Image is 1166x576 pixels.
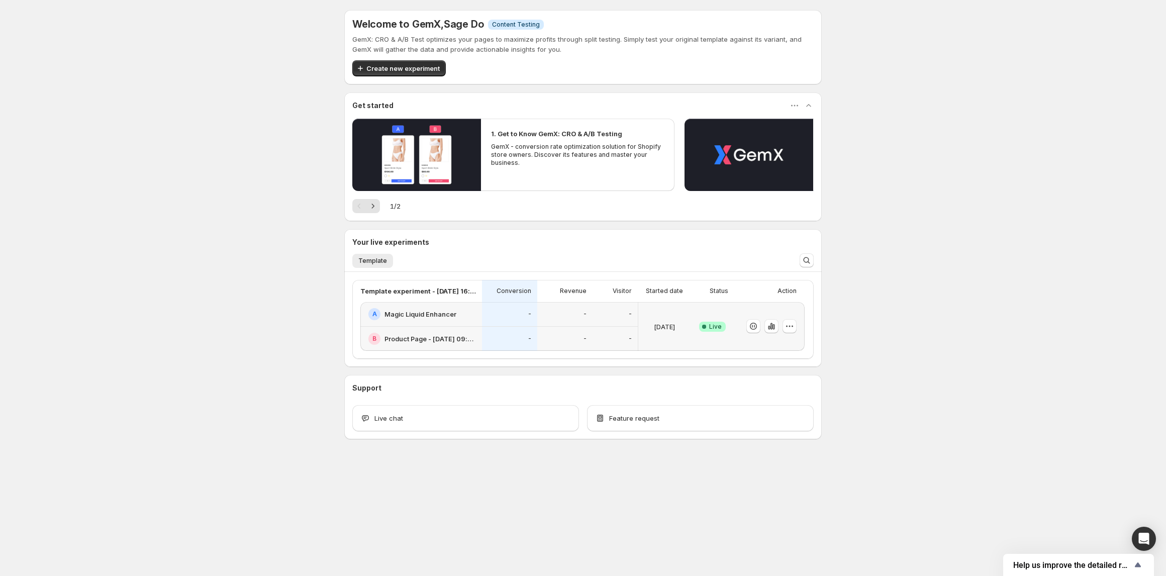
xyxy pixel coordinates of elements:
p: - [629,310,632,318]
nav: Pagination [352,199,380,213]
p: - [528,310,531,318]
h2: 1. Get to Know GemX: CRO & A/B Testing [491,129,622,139]
p: Started date [646,287,683,295]
span: Live [709,323,722,331]
h2: Product Page - [DATE] 09:25:06 [384,334,476,344]
p: Conversion [497,287,531,295]
span: Feature request [609,413,659,423]
span: 1 / 2 [390,201,401,211]
h3: Your live experiments [352,237,429,247]
button: Create new experiment [352,60,446,76]
p: Visitor [613,287,632,295]
span: Create new experiment [366,63,440,73]
h3: Support [352,383,381,393]
button: Search and filter results [800,253,814,267]
p: GemX: CRO & A/B Test optimizes your pages to maximize profits through split testing. Simply test ... [352,34,814,54]
p: Action [778,287,797,295]
button: Play video [685,119,813,191]
h2: Magic Liquid Enhancer [384,309,456,319]
p: Revenue [560,287,587,295]
span: Template [358,257,387,265]
button: Show survey - Help us improve the detailed report for A/B campaigns [1013,559,1144,571]
span: Content Testing [492,21,540,29]
p: Status [710,287,728,295]
p: - [584,335,587,343]
h3: Get started [352,101,394,111]
p: - [528,335,531,343]
h5: Welcome to GemX [352,18,484,30]
span: Live chat [374,413,403,423]
h2: B [372,335,376,343]
p: [DATE] [654,322,675,332]
button: Play video [352,119,481,191]
span: , Sage Do [441,18,484,30]
p: - [584,310,587,318]
h2: A [372,310,377,318]
p: Template experiment - [DATE] 16:21:27 [360,286,476,296]
button: Next [366,199,380,213]
span: Help us improve the detailed report for A/B campaigns [1013,560,1132,570]
p: GemX - conversion rate optimization solution for Shopify store owners. Discover its features and ... [491,143,664,167]
div: Open Intercom Messenger [1132,527,1156,551]
p: - [629,335,632,343]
